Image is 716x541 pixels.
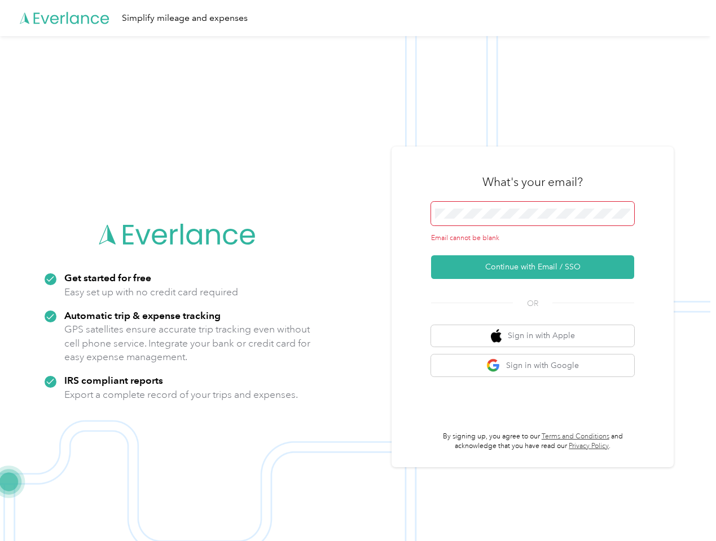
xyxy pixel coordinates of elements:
strong: Automatic trip & expense tracking [64,309,221,321]
span: OR [513,298,552,309]
strong: Get started for free [64,272,151,283]
button: Continue with Email / SSO [431,255,634,279]
img: google logo [486,358,500,373]
div: Email cannot be blank [431,233,634,243]
button: google logoSign in with Google [431,354,634,376]
p: Easy set up with no credit card required [64,285,238,299]
div: Simplify mileage and expenses [122,11,248,25]
p: GPS satellites ensure accurate trip tracking even without cell phone service. Integrate your bank... [64,322,311,364]
button: apple logoSign in with Apple [431,325,634,347]
img: apple logo [491,329,502,343]
a: Terms and Conditions [542,432,609,441]
a: Privacy Policy [569,442,609,450]
h3: What's your email? [482,174,583,190]
p: Export a complete record of your trips and expenses. [64,388,298,402]
strong: IRS compliant reports [64,374,163,386]
p: By signing up, you agree to our and acknowledge that you have read our . [431,432,634,451]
